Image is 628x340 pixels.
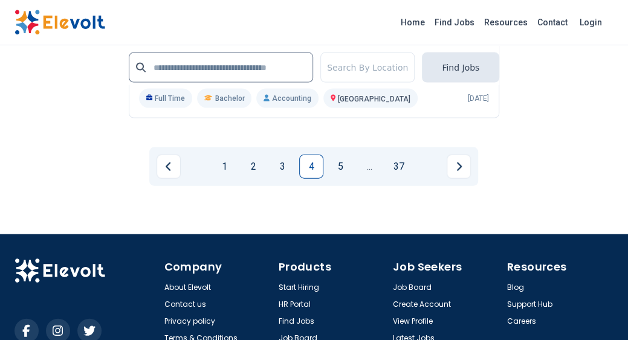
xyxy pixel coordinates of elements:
[533,13,572,32] a: Contact
[215,94,244,103] span: Bachelor
[507,316,536,326] a: Careers
[507,300,552,309] a: Support Hub
[299,155,323,179] a: Page 4 is your current page
[328,155,352,179] a: Page 5
[15,258,105,284] img: Elevolt
[256,89,318,108] p: Accounting
[279,300,311,309] a: HR Portal
[396,13,430,32] a: Home
[338,95,410,103] span: [GEOGRAPHIC_DATA]
[164,283,211,292] a: About Elevolt
[212,155,236,179] a: Page 1
[568,282,628,340] iframe: Chat Widget
[507,283,524,292] a: Blog
[279,316,314,326] a: Find Jobs
[393,283,432,292] a: Job Board
[157,155,181,179] a: Previous page
[279,258,386,275] h4: Products
[164,258,271,275] h4: Company
[15,10,105,35] img: Elevolt
[393,316,433,326] a: View Profile
[422,53,499,83] button: Find Jobs
[479,13,533,32] a: Resources
[430,13,479,32] a: Find Jobs
[241,155,265,179] a: Page 2
[357,155,381,179] a: Jump forward
[279,283,319,292] a: Start Hiring
[507,258,614,275] h4: Resources
[164,316,215,326] a: Privacy policy
[164,300,206,309] a: Contact us
[572,10,609,34] a: Login
[139,89,193,108] p: Full Time
[447,155,471,179] a: Next page
[157,155,471,179] ul: Pagination
[393,300,451,309] a: Create Account
[270,155,294,179] a: Page 3
[386,155,410,179] a: Page 37
[393,258,500,275] h4: Job Seekers
[468,94,489,103] p: [DATE]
